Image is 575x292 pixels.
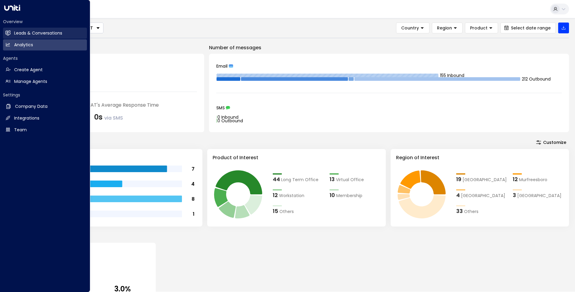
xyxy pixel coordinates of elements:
div: 12Murfreesboro [513,175,564,183]
span: Murfreesboro [519,177,547,183]
a: Team [3,124,87,135]
h2: Overview [3,19,87,25]
h2: Create Agent [14,67,43,73]
a: Manage Agents [3,76,87,87]
h2: Analytics [14,42,33,48]
span: Country [401,25,419,31]
p: Conversion Metrics [24,233,569,240]
p: Engagement Metrics [24,44,204,51]
h2: Company Data [15,103,48,110]
div: SMS [216,106,562,110]
a: Company Data [3,101,87,112]
span: London [463,177,507,183]
div: 13Virtual Office [330,175,380,183]
button: Product [465,23,498,33]
button: Country [396,23,429,33]
span: Select date range [511,26,551,30]
div: 12Workstation [273,191,324,199]
span: Lisbon [517,193,561,199]
div: 4 [456,191,460,199]
span: Product [470,25,487,31]
h2: Manage Agents [14,78,47,85]
div: 0s [94,112,123,123]
div: 19 [456,175,461,183]
a: Create Agent [3,64,87,75]
tspan: 8 [192,196,195,202]
p: Number of messages [209,44,569,51]
div: 33Others [456,207,507,215]
span: Workstation [279,193,304,199]
h2: Settings [3,92,87,98]
tspan: 7 [192,166,195,172]
div: 12 [273,191,278,199]
h2: Agents [3,55,87,61]
tspan: 0 Inbound [217,114,238,120]
div: Deprecated AgentIWG UAT's Average Response Time [31,102,197,109]
div: 3Lisbon [513,191,564,199]
a: Analytics [3,39,87,50]
button: Customize [533,138,569,147]
span: Others [464,208,478,215]
tspan: 4 [191,181,195,187]
h3: Range of Team Size [29,154,197,161]
div: 10Membership [330,191,380,199]
span: via SMS [104,114,123,121]
div: 15Others [273,207,324,215]
div: 12 [513,175,518,183]
tspan: 212 Outbound [521,76,550,82]
div: 4Madrid [456,191,507,199]
h2: Integrations [14,115,39,121]
tspan: 155 Inbound [440,72,464,78]
h2: Team [14,127,27,133]
div: Number of Inquiries [31,61,197,68]
button: Region [432,23,463,33]
div: 44Long Term Office [273,175,324,183]
span: Madrid [461,193,505,199]
h3: Product of Interest [213,154,380,161]
span: Long Term Office [281,177,318,183]
span: Virtual Office [336,177,364,183]
div: 13 [330,175,335,183]
span: Others [279,208,294,215]
tspan: 1 [193,211,195,217]
span: Membership [336,193,362,199]
a: Leads & Conversations [3,28,87,39]
h2: Leads & Conversations [14,30,62,36]
div: 10 [330,191,335,199]
button: Select date range [500,23,556,33]
div: 3 [513,191,516,199]
tspan: 0 Outbound [217,118,243,124]
h3: Region of Interest [396,154,564,161]
div: 44 [273,175,280,183]
div: 15 [273,207,278,215]
div: 19London [456,175,507,183]
span: Region [437,25,452,31]
div: 33 [456,207,463,215]
a: Integrations [3,113,87,124]
span: Email [216,64,228,68]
